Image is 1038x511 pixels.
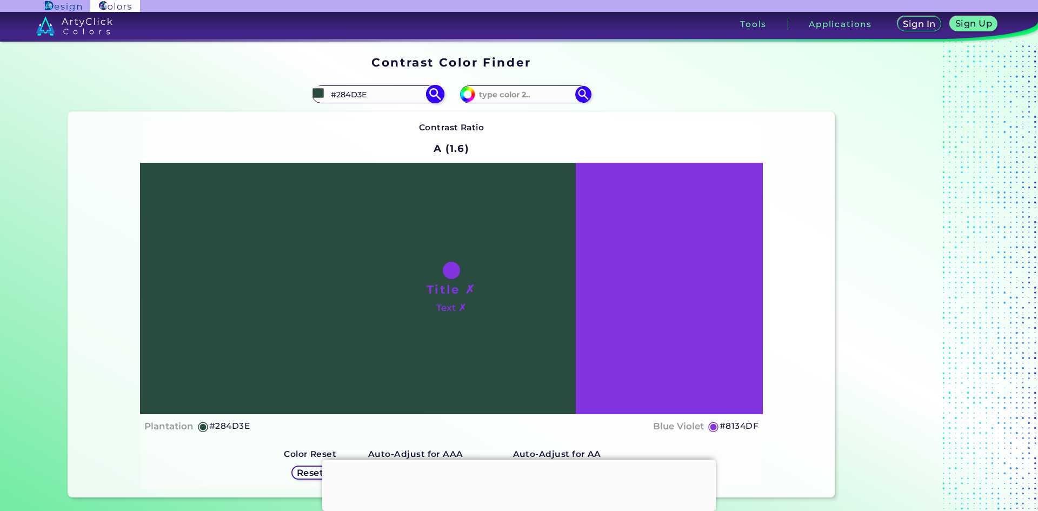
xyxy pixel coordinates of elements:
[809,20,872,28] h3: Applications
[419,122,484,132] strong: Contrast Ratio
[425,85,444,104] img: icon search
[900,17,940,31] a: Sign In
[653,419,704,434] h4: Blue Violet
[371,54,531,70] h1: Contrast Color Finder
[436,300,466,316] h4: Text ✗
[322,460,716,508] iframe: Advertisement
[298,469,322,477] h5: Reset
[513,449,601,459] strong: Auto-Adjust for AA
[45,1,81,11] img: ArtyClick Design logo
[427,281,476,297] h1: Title ✗
[720,419,758,433] h5: #8134DF
[952,17,995,31] a: Sign Up
[36,16,112,36] img: logo_artyclick_colors_white.svg
[708,420,720,433] h5: ◉
[144,419,194,434] h4: Plantation
[197,420,209,433] h5: ◉
[368,449,463,459] strong: Auto-Adjust for AAA
[429,137,474,161] h2: A (1.6)
[904,20,934,28] h5: Sign In
[209,419,250,433] h5: #284D3E
[839,52,974,502] iframe: Advertisement
[740,20,767,28] h3: Tools
[327,87,428,102] input: type color 1..
[284,449,336,459] strong: Color Reset
[575,86,591,102] img: icon search
[957,19,990,28] h5: Sign Up
[475,87,576,102] input: type color 2..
